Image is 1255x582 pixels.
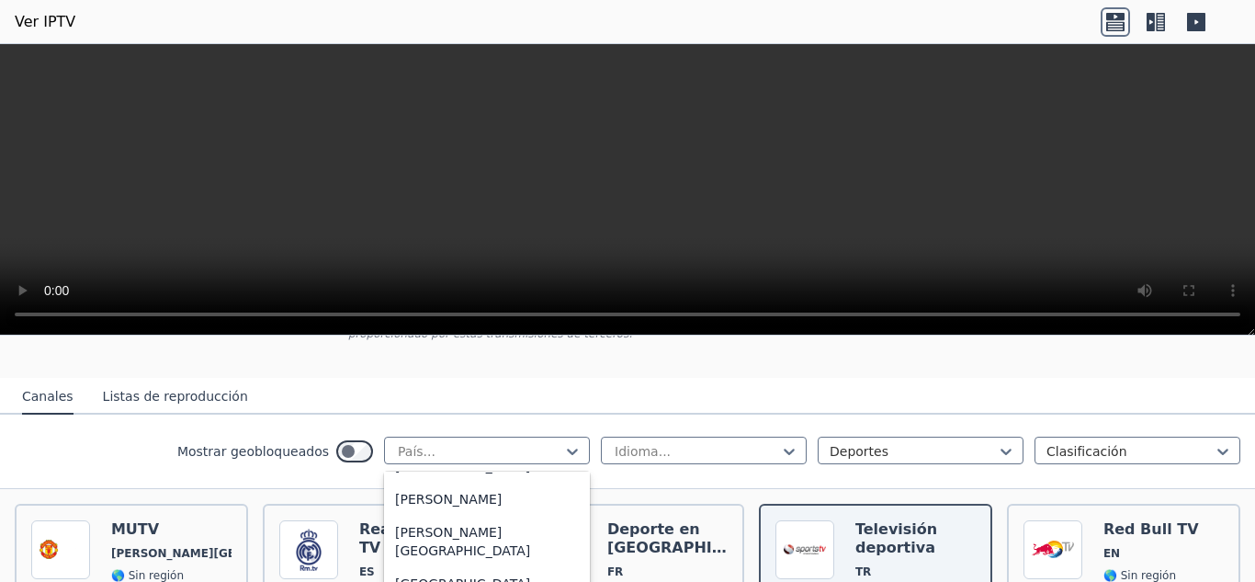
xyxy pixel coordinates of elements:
font: EN [1103,547,1120,560]
font: 🌎 Sin región [1103,569,1176,582]
font: MUTV [111,520,159,538]
img: Red Bull TV [1023,520,1082,579]
font: Deporte en [GEOGRAPHIC_DATA] [607,520,779,556]
font: Mostrar geobloqueados [177,444,329,459]
font: 🌎 Sin región [111,569,184,582]
font: Ver IPTV [15,13,75,30]
font: Canales [22,389,73,404]
font: [PERSON_NAME][GEOGRAPHIC_DATA] [395,525,530,558]
font: ES [359,565,375,578]
font: Listas de reproducción [103,389,248,404]
font: [PERSON_NAME] [395,492,502,507]
font: FR [607,565,623,578]
font: Televisión deportiva [855,520,937,556]
font: TR [855,565,871,578]
font: Red Bull TV [1103,520,1199,538]
img: Sports TV [775,520,834,579]
font: . [DOMAIN_NAME] no se responsabiliza del contenido proporcionado por estas transmisiones de terce... [348,313,850,340]
img: Real Madrid TV [279,520,338,579]
button: Listas de reproducción [103,380,248,415]
a: Ver IPTV [15,11,75,33]
font: [PERSON_NAME][GEOGRAPHIC_DATA] [111,547,343,560]
img: MUTV [31,520,90,579]
button: Canales [22,380,73,415]
font: Real Madrid TV [359,520,458,556]
font: [GEOGRAPHIC_DATA] [395,459,530,474]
